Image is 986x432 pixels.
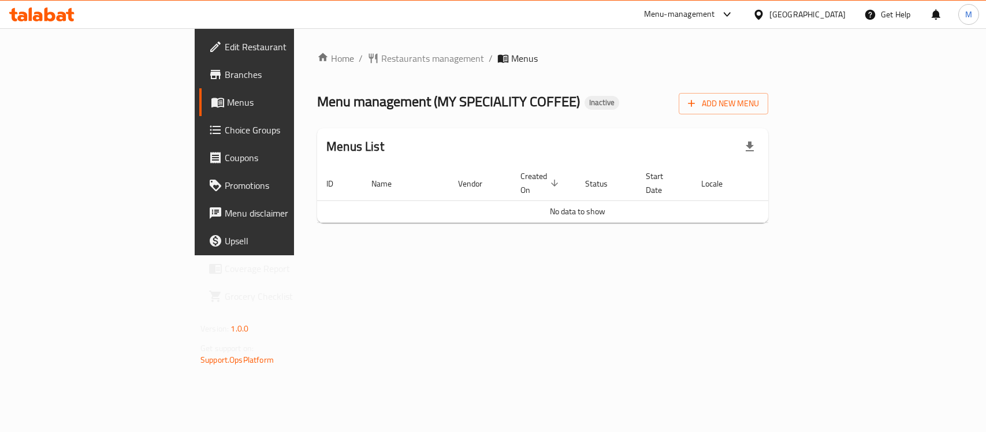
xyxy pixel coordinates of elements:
[230,321,248,336] span: 1.0.0
[225,123,350,137] span: Choice Groups
[199,199,359,227] a: Menu disclaimer
[199,33,359,61] a: Edit Restaurant
[199,172,359,199] a: Promotions
[225,234,350,248] span: Upsell
[227,95,350,109] span: Menus
[225,151,350,165] span: Coupons
[769,8,846,21] div: [GEOGRAPHIC_DATA]
[585,96,619,110] div: Inactive
[200,321,229,336] span: Version:
[225,262,350,275] span: Coverage Report
[199,227,359,255] a: Upsell
[367,51,484,65] a: Restaurants management
[317,166,838,223] table: enhanced table
[199,282,359,310] a: Grocery Checklist
[489,51,493,65] li: /
[359,51,363,65] li: /
[199,255,359,282] a: Coverage Report
[326,138,384,155] h2: Menus List
[550,204,605,219] span: No data to show
[326,177,348,191] span: ID
[381,51,484,65] span: Restaurants management
[199,144,359,172] a: Coupons
[520,169,562,197] span: Created On
[585,177,623,191] span: Status
[511,51,538,65] span: Menus
[688,96,759,111] span: Add New Menu
[317,51,768,65] nav: breadcrumb
[679,93,768,114] button: Add New Menu
[200,341,254,356] span: Get support on:
[701,177,738,191] span: Locale
[225,289,350,303] span: Grocery Checklist
[200,352,274,367] a: Support.OpsPlatform
[225,178,350,192] span: Promotions
[644,8,715,21] div: Menu-management
[371,177,407,191] span: Name
[736,133,764,161] div: Export file
[199,116,359,144] a: Choice Groups
[199,61,359,88] a: Branches
[199,88,359,116] a: Menus
[585,98,619,107] span: Inactive
[225,40,350,54] span: Edit Restaurant
[317,88,580,114] span: Menu management ( MY SPECIALITY COFFEE )
[225,68,350,81] span: Branches
[751,166,838,201] th: Actions
[225,206,350,220] span: Menu disclaimer
[458,177,497,191] span: Vendor
[646,169,678,197] span: Start Date
[965,8,972,21] span: M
